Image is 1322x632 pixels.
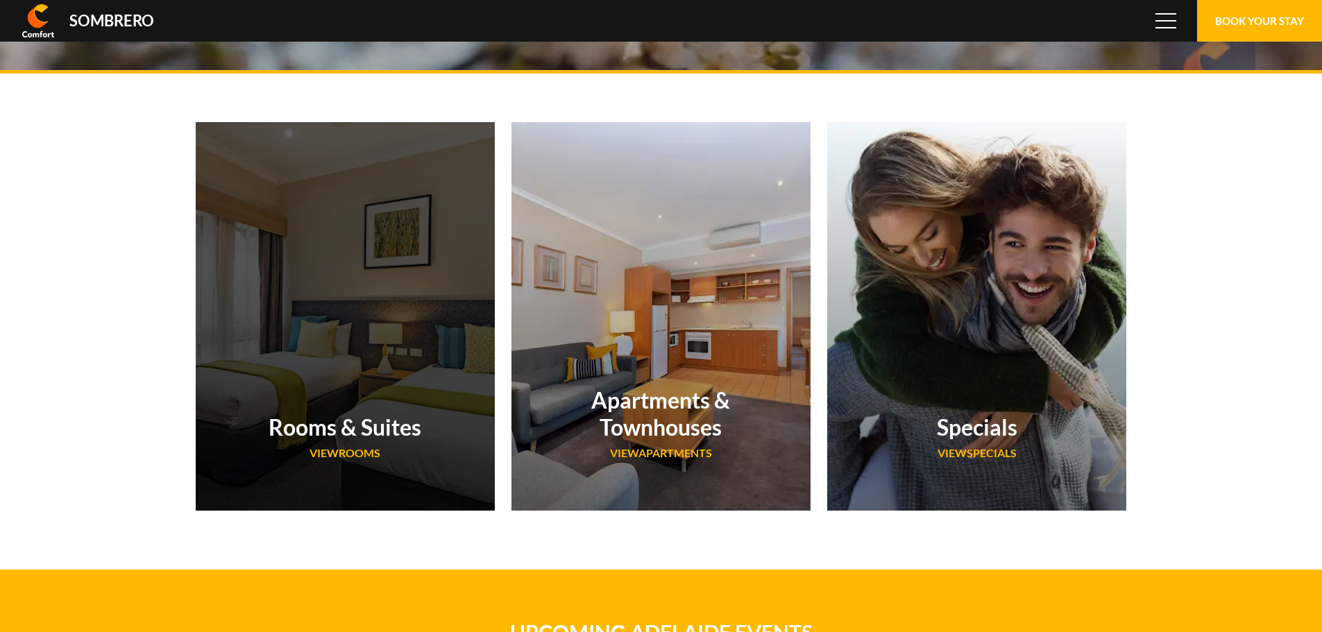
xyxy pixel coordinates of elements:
[819,122,1135,511] a: SpecialsVIEWSpecials
[938,446,1017,459] span: VIEW Specials
[22,4,54,37] img: Comfort Inn & Suites Sombrero
[187,122,503,511] a: Rooms & SuitesVIEWRooms
[869,413,1085,441] h2: Specials
[1155,13,1176,28] span: Menu
[503,122,819,511] a: Apartments & TownhousesVIEWApartments
[310,446,380,459] span: VIEW Rooms
[69,13,154,28] div: Sombrero
[553,386,769,441] h2: Apartments & Townhouses
[610,446,712,459] span: VIEW Apartments
[237,413,453,441] h2: Rooms & Suites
